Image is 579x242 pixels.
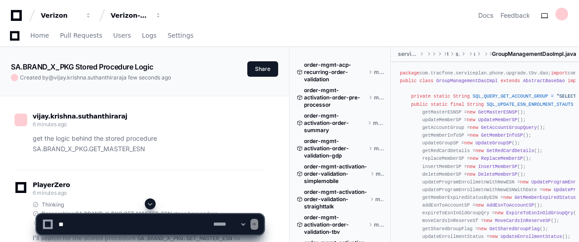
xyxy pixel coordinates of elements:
[447,50,448,58] span: tracfone
[107,7,165,24] button: Verizon-Clarify-Order-Management
[503,195,511,200] span: new
[142,33,157,38] span: Logs
[33,113,127,120] span: vijay.krishna.suthanthiraraj
[467,117,475,123] span: new
[473,94,548,99] span: SQL_QUERY_GET_ACCOUNT_GROUP
[467,102,484,107] span: String
[520,179,528,185] span: new
[60,33,102,38] span: Pull Requests
[373,119,384,127] span: master
[111,11,150,20] div: Verizon-Clarify-Order-Management
[304,138,367,159] span: order-mgmt-activation-order-validation-gdp
[11,62,153,71] app-text-character-animate: SA.BRAND_X_PKG Stored Procedure Logic
[123,74,171,81] span: a few seconds ago
[33,182,70,188] span: PlayerZero
[450,102,464,107] span: final
[30,25,49,46] a: Home
[478,172,517,177] span: DeleteMemberSP
[481,133,523,138] span: GetMemberInfoSP
[486,102,573,107] span: SQL_UPDATE_ESN_ENROLMENT_STAUTS
[41,11,80,20] div: Verizon
[478,109,517,115] span: GetMasterESNSP
[500,78,520,84] span: extends
[304,163,368,185] span: order-mgmt-activation-order-validation-simplemobile
[37,7,95,24] button: Verizon
[456,50,460,58] span: serviceplan
[60,25,102,46] a: Pull Requests
[374,145,384,152] span: master
[411,102,428,107] span: public
[304,112,366,134] span: order-mgmt-activation-order-summary
[478,11,493,20] a: Docs
[33,189,67,196] span: 6 minutes ago
[304,61,367,83] span: order-mgmt-acp-recurring-order-validation
[467,172,475,177] span: new
[481,156,523,161] span: ReplaceMemberSP
[167,33,193,38] span: Settings
[478,164,517,169] span: InsertMemberSP
[304,87,367,109] span: order-mgmt-activation-order-pre-processor
[375,196,384,203] span: master
[467,109,475,115] span: new
[431,102,447,107] span: static
[20,74,171,81] span: Created by
[464,140,472,146] span: new
[478,117,517,123] span: UpdateMemberSP
[304,188,368,210] span: order-mgmt-activation-order-validation-straighttalk
[419,78,433,84] span: class
[374,69,384,76] span: master
[481,125,537,130] span: GetAccountGroupQuery
[247,61,278,77] button: Share
[400,70,419,76] span: package
[33,121,67,128] span: 6 minutes ago
[376,170,384,178] span: master
[374,94,384,101] span: master
[411,94,431,99] span: private
[113,33,131,38] span: Users
[476,140,512,146] span: UpdateGroupSP
[113,25,131,46] a: Users
[470,133,478,138] span: new
[142,25,157,46] a: Logs
[49,74,54,81] span: @
[500,11,530,20] button: Feedback
[436,78,498,84] span: GroupManagementDaoImpl
[54,74,123,81] span: vijay.krishna.suthanthiraraj
[470,125,478,130] span: new
[474,50,475,58] span: upgrade
[400,78,417,84] span: public
[470,156,478,161] span: new
[476,148,484,153] span: new
[30,33,49,38] span: Home
[523,78,564,84] span: AbstractBaseDao
[453,94,470,99] span: String
[486,148,534,153] span: GetRedCardDetails
[167,25,193,46] a: Settings
[492,50,576,58] span: GroupManagementDaoImpl.java
[33,133,264,154] p: get the logic behind the stored procedure SA.BRAND_X_PKG.GET_MASTER_ESN
[551,70,568,76] span: import
[433,94,450,99] span: static
[467,164,475,169] span: new
[543,187,551,193] span: new
[398,50,418,58] span: serviceplan-phone-upgrade-tbv
[551,94,554,99] span: =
